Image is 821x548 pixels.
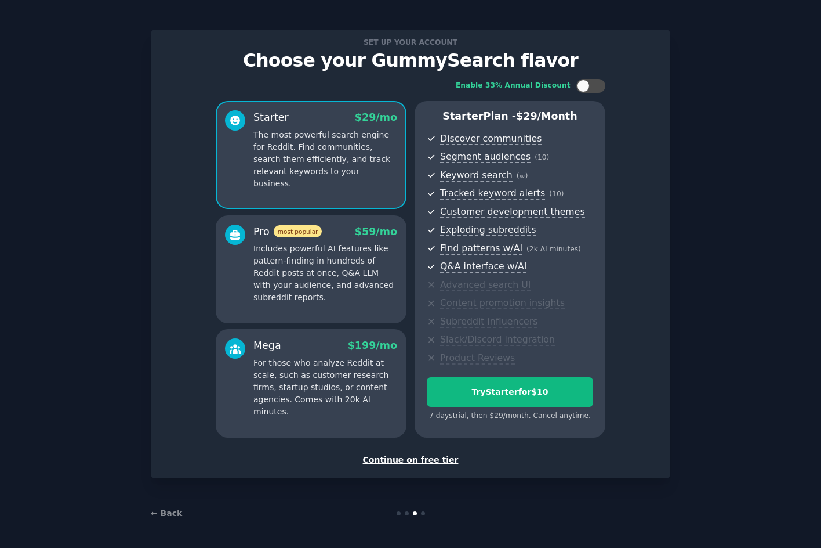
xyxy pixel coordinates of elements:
div: Mega [253,338,281,353]
p: Starter Plan - [427,109,593,124]
div: Continue on free tier [163,454,658,466]
span: Keyword search [440,170,513,182]
button: TryStarterfor$10 [427,377,593,407]
a: ← Back [151,509,182,518]
span: Discover communities [440,133,542,145]
p: The most powerful search engine for Reddit. Find communities, search them efficiently, and track ... [253,129,397,190]
div: Enable 33% Annual Discount [456,81,571,91]
p: Choose your GummySearch flavor [163,51,658,71]
span: Slack/Discord integration [440,334,555,346]
span: ( 10 ) [535,153,549,161]
span: $ 29 /month [516,110,577,122]
p: Includes powerful AI features like pattern-finding in hundreds of Reddit posts at once, Q&A LLM w... [253,243,397,304]
span: most popular [274,225,322,237]
div: Starter [253,110,289,125]
span: Advanced search UI [440,279,531,291]
span: Content promotion insights [440,297,565,309]
span: Segment audiences [440,151,531,163]
span: $ 59 /mo [355,226,397,237]
span: ( ∞ ) [517,172,528,180]
span: Customer development themes [440,206,585,218]
span: Find patterns w/AI [440,243,522,255]
span: $ 199 /mo [348,340,397,351]
div: Pro [253,225,322,239]
span: ( 2k AI minutes ) [526,245,581,253]
div: 7 days trial, then $ 29 /month . Cancel anytime. [427,411,593,421]
span: Set up your account [362,36,460,48]
span: ( 10 ) [549,190,564,198]
span: Tracked keyword alerts [440,188,545,200]
span: $ 29 /mo [355,111,397,123]
div: Try Starter for $10 [427,386,593,398]
span: Subreddit influencers [440,316,537,328]
p: For those who analyze Reddit at scale, such as customer research firms, startup studios, or conte... [253,357,397,418]
span: Q&A interface w/AI [440,261,526,273]
span: Exploding subreddits [440,224,536,236]
span: Product Reviews [440,352,515,365]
